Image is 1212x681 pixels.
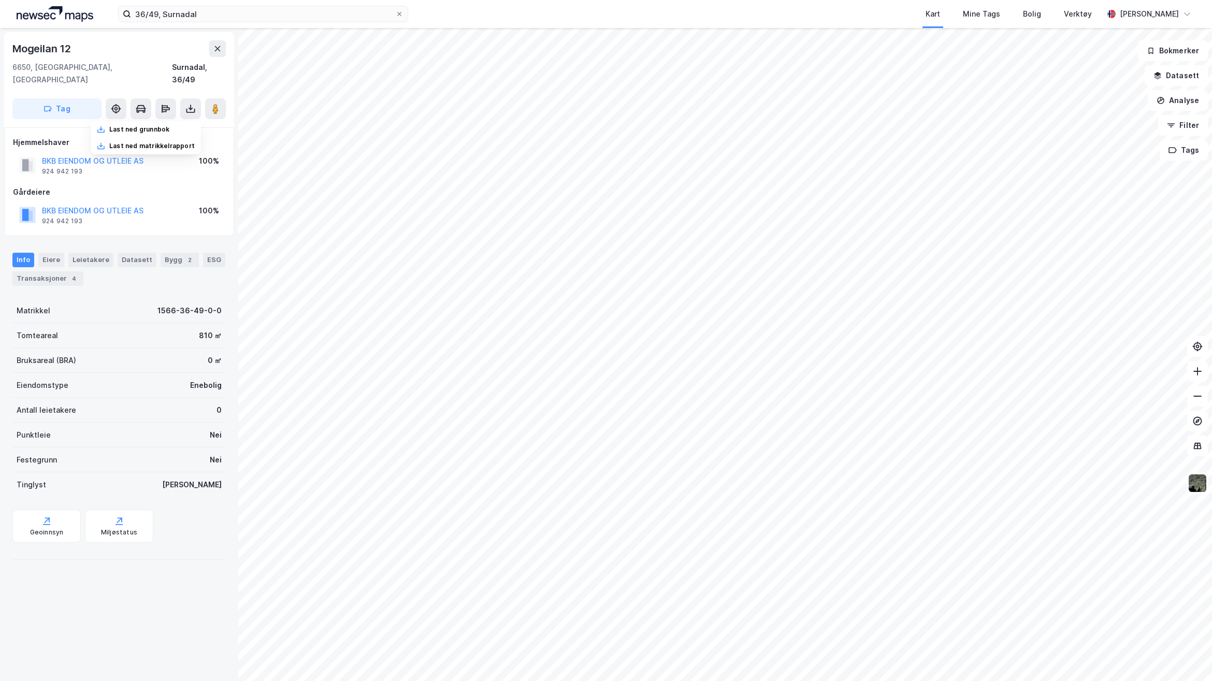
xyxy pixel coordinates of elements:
input: Søk på adresse, matrikkel, gårdeiere, leietakere eller personer [131,6,395,22]
div: 6650, [GEOGRAPHIC_DATA], [GEOGRAPHIC_DATA] [12,61,172,86]
img: 9k= [1188,473,1207,493]
div: Festegrunn [17,454,57,466]
div: Eiendomstype [17,379,68,392]
iframe: Chat Widget [1160,631,1212,681]
div: [PERSON_NAME] [162,479,222,491]
div: 0 ㎡ [208,354,222,367]
div: Enebolig [190,379,222,392]
div: Antall leietakere [17,404,76,416]
div: Tomteareal [17,329,58,342]
div: Eiere [38,253,64,267]
div: Kontrollprogram for chat [1160,631,1212,681]
div: 4 [69,273,79,284]
button: Analyse [1148,90,1208,111]
div: 0 [217,404,222,416]
div: Kart [926,8,940,20]
div: 1566-36-49-0-0 [157,305,222,317]
button: Filter [1158,115,1208,136]
div: Transaksjoner [12,271,83,286]
div: Leietakere [68,253,113,267]
div: Punktleie [17,429,51,441]
div: Mogeilan 12 [12,40,73,57]
div: Info [12,253,34,267]
div: 100% [199,205,219,217]
button: Bokmerker [1138,40,1208,61]
div: Geoinnsyn [30,528,64,537]
img: logo.a4113a55bc3d86da70a041830d287a7e.svg [17,6,93,22]
div: Miljøstatus [101,528,137,537]
button: Tags [1160,140,1208,161]
div: ESG [203,253,225,267]
div: Last ned matrikkelrapport [109,142,195,150]
div: Bygg [161,253,199,267]
div: Surnadal, 36/49 [172,61,226,86]
div: Nei [210,429,222,441]
button: Tag [12,98,102,119]
div: 924 942 193 [42,167,82,176]
div: Mine Tags [963,8,1000,20]
div: 2 [184,255,195,265]
div: [PERSON_NAME] [1120,8,1179,20]
div: Verktøy [1064,8,1092,20]
div: Matrikkel [17,305,50,317]
div: Bolig [1023,8,1041,20]
div: Tinglyst [17,479,46,491]
div: Last ned grunnbok [109,125,169,134]
div: Gårdeiere [13,186,225,198]
div: Hjemmelshaver [13,136,225,149]
div: 810 ㎡ [199,329,222,342]
div: 100% [199,155,219,167]
div: 924 942 193 [42,217,82,225]
div: Datasett [118,253,156,267]
button: Datasett [1145,65,1208,86]
div: Bruksareal (BRA) [17,354,76,367]
div: Nei [210,454,222,466]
